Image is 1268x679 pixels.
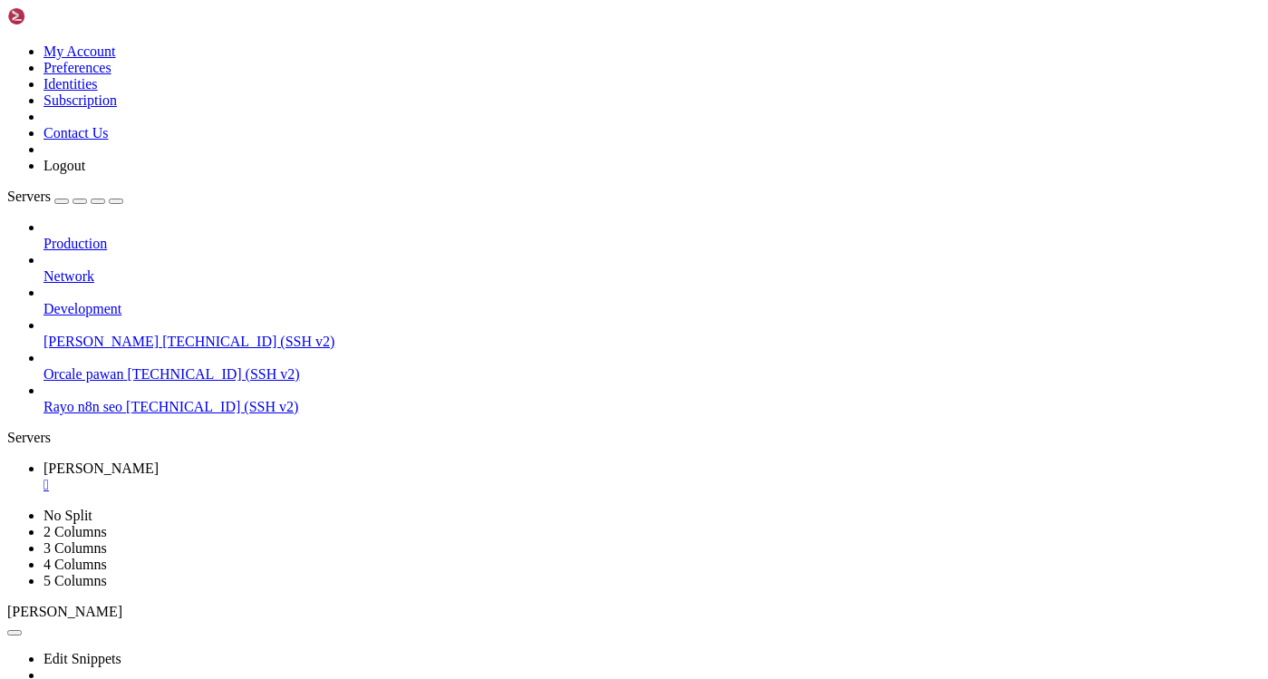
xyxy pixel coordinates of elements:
span: [TECHNICAL_ID] (SSH v2) [126,399,298,414]
div: Servers [7,430,1261,446]
x-row: * Support: [URL][DOMAIN_NAME] [7,68,1031,83]
li: Network [44,252,1261,285]
a:  [44,477,1261,493]
x-row: * Strictly confined Kubernetes makes edge and IoT secure. Learn how MicroK8s [7,203,1031,218]
x-row: * Management: [URL][DOMAIN_NAME] [7,53,1031,68]
a: 2 Columns [44,524,107,539]
a: No Split [44,508,92,523]
a: Production [44,236,1261,252]
a: Servers [7,189,123,204]
a: Edit Snippets [44,651,121,666]
x-row: just raised the bar for easy, resilient and secure K8s cluster deployment. [7,218,1031,234]
span: [PERSON_NAME] [44,334,159,349]
span: [TECHNICAL_ID] (SSH v2) [127,366,299,382]
li: Development [44,285,1261,317]
li: Rayo n8n seo [TECHNICAL_ID] (SSH v2) [44,383,1261,415]
a: Contact Us [44,125,109,141]
span: ubuntu@dev-rayo [7,430,116,444]
div: (19, 28) [152,430,160,445]
a: [PERSON_NAME] [TECHNICAL_ID] (SSH v2) [44,334,1261,350]
a: Dev rayo [44,461,1261,493]
x-row: System information as of [DATE] [7,98,1031,113]
span: [PERSON_NAME] [44,461,159,476]
span: ~ [123,430,131,444]
span: Development [44,301,121,316]
a: My Account [44,44,116,59]
span: Production [44,236,107,251]
a: Development [44,301,1261,317]
a: Preferences [44,60,111,75]
x-row: Welcome to Ubuntu 24.04.2 LTS (GNU/Linux 6.11.0-1018-azure x86_64) [7,7,1031,23]
x-row: Learn more about enabling ESM Apps service at [URL][DOMAIN_NAME] [7,369,1031,384]
x-row: 12 additional security updates can be applied with ESM Apps. [7,354,1031,369]
a: 4 Columns [44,557,107,572]
a: Rayo n8n seo [TECHNICAL_ID] (SSH v2) [44,399,1261,415]
x-row: Memory usage: 72% IPv4 address for eth0: [TECHNICAL_ID] [7,158,1031,173]
span: [PERSON_NAME] [7,604,122,619]
a: Logout [44,158,85,173]
li: Orcale pawan [TECHNICAL_ID] (SSH v2) [44,350,1261,383]
x-row: To see these additional updates run: apt list --upgradable [7,324,1031,339]
span: [TECHNICAL_ID] (SSH v2) [162,334,334,349]
x-row: 76 updates can be applied immediately. [7,309,1031,325]
span: Servers [7,189,51,204]
span: Rayo n8n seo [44,399,122,414]
x-row: Usage of /: 49.0% of 28.02GB Users logged in: 0 [7,143,1031,159]
a: Identities [44,76,98,92]
a: Network [44,268,1261,285]
span: Network [44,268,94,284]
x-row: System load: 0.09 Processes: 182 [7,128,1031,143]
x-row: Expanded Security Maintenance for Applications is not enabled. [7,278,1031,294]
x-row: [URL][DOMAIN_NAME] [7,248,1031,264]
img: Shellngn [7,7,111,25]
a: 3 Columns [44,540,107,556]
a: Orcale pawan [TECHNICAL_ID] (SSH v2) [44,366,1261,383]
li: [PERSON_NAME] [TECHNICAL_ID] (SSH v2) [44,317,1261,350]
span: Orcale pawan [44,366,123,382]
li: Production [44,219,1261,252]
x-row: Swap usage: 2% [7,173,1031,189]
a: 5 Columns [44,573,107,588]
x-row: Last login: [DATE] from [TECHNICAL_ID] [7,414,1031,430]
x-row: * Documentation: [URL][DOMAIN_NAME] [7,37,1031,53]
a: Subscription [44,92,117,108]
x-row: : $ [7,430,1031,445]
